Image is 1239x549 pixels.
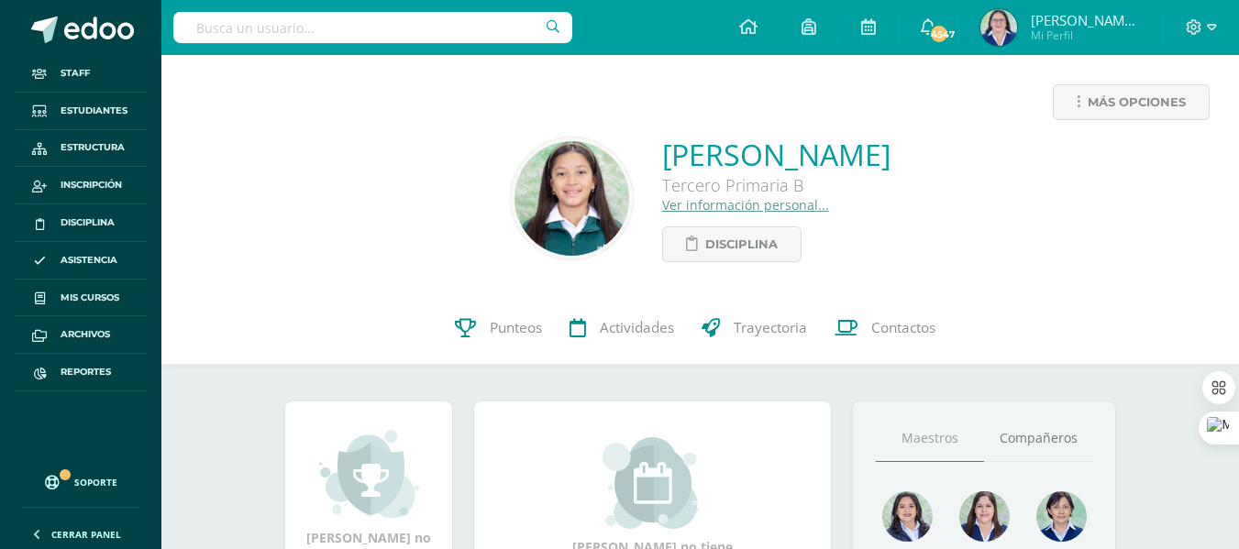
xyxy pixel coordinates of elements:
[1088,85,1186,119] span: Más opciones
[662,226,802,262] a: Disciplina
[490,318,542,337] span: Punteos
[61,66,90,81] span: Staff
[173,12,572,43] input: Busca un usuario...
[600,318,674,337] span: Actividades
[959,491,1010,542] img: 622beff7da537a3f0b3c15e5b2b9eed9.png
[821,291,949,365] a: Contactos
[1053,84,1210,120] a: Más opciones
[882,491,933,542] img: 45e5189d4be9c73150df86acb3c68ab9.png
[705,227,778,261] span: Disciplina
[15,204,147,242] a: Disciplina
[662,174,891,196] div: Tercero Primaria B
[319,428,419,520] img: achievement_small.png
[928,24,948,44] span: 4547
[441,291,556,365] a: Punteos
[61,178,122,192] span: Inscripción
[74,476,117,489] span: Soporte
[662,135,891,174] a: [PERSON_NAME]
[51,528,121,541] span: Cerrar panel
[15,316,147,354] a: Archivos
[1036,491,1087,542] img: d3199913b2ba78bdc4d77a65fe615627.png
[688,291,821,365] a: Trayectoria
[61,291,119,305] span: Mis cursos
[984,415,1092,462] a: Compañeros
[61,327,110,342] span: Archivos
[61,215,115,230] span: Disciplina
[734,318,807,337] span: Trayectoria
[871,318,935,337] span: Contactos
[22,457,139,502] a: Soporte
[980,9,1017,46] img: 8369efb87e5cb66e5f59332c9f6b987d.png
[1031,11,1141,29] span: [PERSON_NAME][US_STATE]
[603,437,702,529] img: event_small.png
[514,141,629,256] img: b94abf2cf843e55a7867b473c488b0f1.png
[15,167,147,204] a: Inscripción
[15,130,147,168] a: Estructura
[15,55,147,93] a: Staff
[556,291,688,365] a: Actividades
[15,354,147,391] a: Reportes
[61,140,125,155] span: Estructura
[1031,27,1141,43] span: Mi Perfil
[61,365,111,379] span: Reportes
[876,415,984,462] a: Maestros
[61,253,117,268] span: Asistencia
[15,93,147,130] a: Estudiantes
[662,196,829,214] a: Ver información personal...
[15,280,147,317] a: Mis cursos
[61,104,127,118] span: Estudiantes
[15,242,147,280] a: Asistencia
